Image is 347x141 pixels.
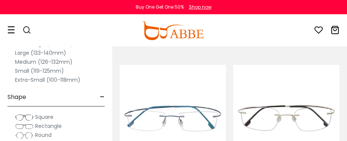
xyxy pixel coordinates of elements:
img: Square.png [15,114,34,121]
img: Round.png [15,132,34,139]
span: Round [35,131,52,139]
span: Square [35,113,53,121]
img: Rectangle.png [15,123,34,130]
span: Shape [7,88,26,106]
a: Shop now [185,4,212,10]
label: Small (119-125mm) [15,66,64,75]
label: Medium (126-132mm) [15,57,73,66]
label: Large (133-140mm) [15,48,66,57]
div: Buy One Get One 50% [136,4,184,10]
span: Rectangle [35,122,62,130]
span: - [100,88,105,106]
img: abbeglasses.com [142,21,203,40]
div: Shop now [189,4,212,10]
label: Extra-Small (100-118mm) [15,75,80,84]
